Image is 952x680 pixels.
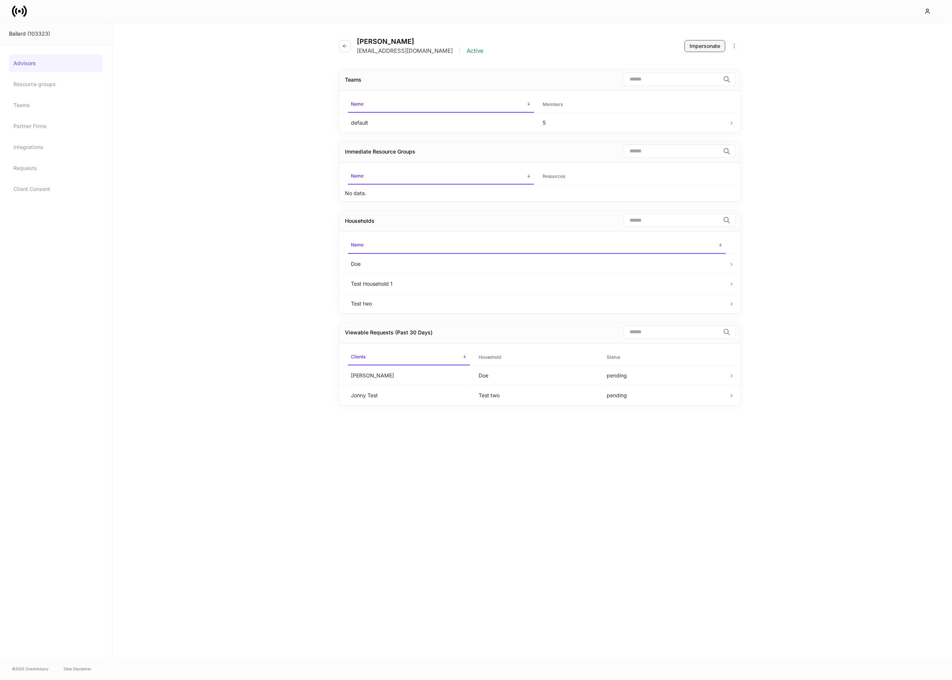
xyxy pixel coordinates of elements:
[9,180,103,198] a: Client Consent
[9,138,103,156] a: Integrations
[9,75,103,93] a: Resource groups
[345,217,375,225] div: Households
[473,365,601,385] td: Doe
[540,169,726,184] span: Resources
[543,101,563,108] h6: Members
[351,100,364,107] h6: Name
[9,117,103,135] a: Partner Firms
[351,353,366,360] h6: Clients
[459,47,461,55] p: |
[64,666,91,672] a: Data Disclaimer
[345,76,361,84] div: Teams
[537,113,729,133] td: 5
[543,173,566,180] h6: Resources
[9,54,103,72] a: Advisors
[540,97,726,112] span: Members
[345,329,433,336] div: Viewable Requests (Past 30 Days)
[345,294,729,313] td: Test two
[345,274,729,294] td: Test Household 1
[12,666,49,672] span: © 2025 OneAdvisory
[601,385,729,405] td: pending
[345,189,366,197] p: No data.
[348,97,534,113] span: Name
[345,148,415,155] div: Immediate Resource Groups
[473,385,601,405] td: Test two
[345,385,473,405] td: Jonny Test
[351,241,364,248] h6: Name
[476,350,598,365] span: Household
[9,159,103,177] a: Requests
[345,365,473,385] td: [PERSON_NAME]
[9,96,103,114] a: Teams
[685,40,725,52] button: Impersonate
[351,172,364,179] h6: Name
[345,113,537,133] td: default
[345,254,729,274] td: Doe
[357,37,483,46] h4: [PERSON_NAME]
[601,365,729,385] td: pending
[348,169,534,185] span: Name
[604,350,726,365] span: Status
[479,353,501,361] h6: Household
[357,47,453,55] p: [EMAIL_ADDRESS][DOMAIN_NAME]
[607,353,620,361] h6: Status
[467,47,483,55] p: Active
[9,30,103,37] div: Bailard (103323)
[689,42,721,50] div: Impersonate
[348,349,470,365] span: Clients
[348,237,726,254] span: Name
